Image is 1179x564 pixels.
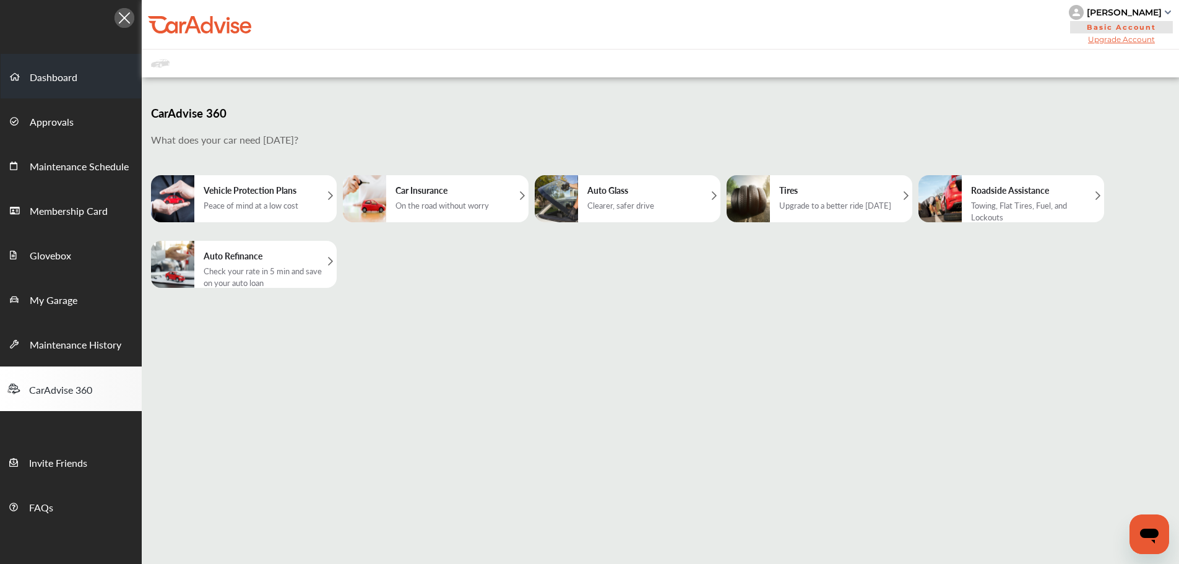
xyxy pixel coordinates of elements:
div: Check your rate in 5 min and save on your auto loan [204,265,330,289]
div: Towing, Flat Tires, Fuel, and Lockouts [971,199,1098,223]
h5: Auto Refinance [204,249,330,262]
span: FAQs [29,500,53,516]
span: Dashboard [30,70,77,86]
a: Maintenance Schedule [1,143,141,188]
a: Dashboard [1,54,141,98]
a: Auto GlassClearer, safer drive [535,157,720,222]
p: What does your car need [DATE]? [151,132,1164,147]
span: Invite Friends [29,456,87,472]
img: tires.661b48a65d8a7f3effe3.png [727,175,770,222]
div: Upgrade to a better ride [DATE] [779,199,891,211]
img: RoadsideAssistance.4f786d1b325e87e8da9d.png [918,175,962,222]
iframe: Button to launch messaging window [1129,514,1169,554]
div: On the road without worry [395,199,489,211]
img: knH8PDtVvWoAbQRylUukY18CTiRevjo20fAtgn5MLBQj4uumYvk2MzTtcAIzfGAtb1XOLVMAvhLuqoNAbL4reqehy0jehNKdM... [1069,5,1084,20]
h5: Car Insurance [395,184,489,196]
a: Glovebox [1,232,141,277]
span: Maintenance Schedule [30,159,129,175]
a: Membership Card [1,188,141,232]
div: [PERSON_NAME] [1087,7,1162,18]
a: Car InsuranceOn the road without worry [343,157,529,222]
a: TiresUpgrade to a better ride [DATE] [727,157,912,222]
img: Icon.5fd9dcc7.svg [114,8,134,28]
img: carinsurance.fb13e9e8b02ec0220ea6.png [343,175,386,222]
span: Maintenance History [30,337,121,354]
div: Clearer, safer drive [587,199,654,211]
a: Maintenance History [1,321,141,366]
a: Vehicle Protection PlansPeace of mind at a low cost [151,157,337,222]
div: Peace of mind at a low cost [204,199,298,211]
span: Approvals [30,115,74,131]
span: Basic Account [1070,21,1173,33]
span: My Garage [30,293,77,309]
span: Membership Card [30,204,108,220]
span: CarAdvise 360 [29,383,92,399]
h5: Tires [779,184,891,196]
h5: Auto Glass [587,184,654,196]
img: extendwaranty.4eb900a90471681d172d.png [151,175,194,222]
img: autoglass.497e9b8ae54479b963bf.png [535,175,578,222]
span: Upgrade Account [1069,35,1174,44]
img: placeholder_car.fcab19be.svg [151,56,170,71]
span: Glovebox [30,248,71,264]
a: Roadside AssistanceTowing, Flat Tires, Fuel, and Lockouts [918,157,1104,222]
h3: CarAdvise 360 [151,105,1164,121]
a: Approvals [1,98,141,143]
img: sCxJUJ+qAmfqhQGDUl18vwLg4ZYJ6CxN7XmbOMBAAAAAElFTkSuQmCC [1165,11,1171,14]
h5: Roadside Assistance [971,184,1098,196]
h5: Vehicle Protection Plans [204,184,298,196]
a: My Garage [1,277,141,321]
img: auto_refinance.3d0be936257821d144f7.png [151,241,194,288]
